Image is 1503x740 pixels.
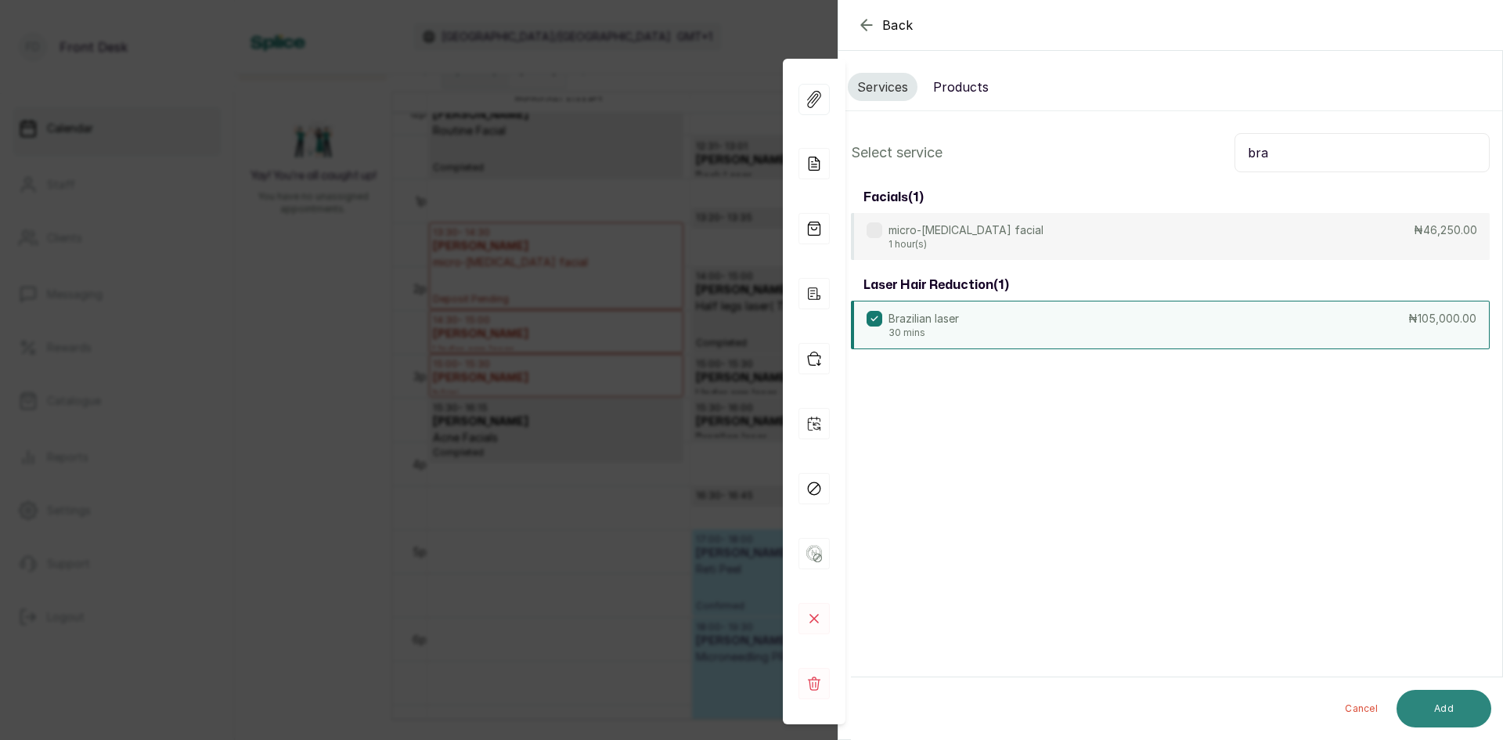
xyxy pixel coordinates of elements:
h3: facials ( 1 ) [863,188,924,207]
input: Search. [1234,133,1490,172]
button: Cancel [1332,690,1390,727]
button: Services [848,73,917,101]
p: 30 mins [888,327,959,339]
button: Back [857,16,914,34]
p: ₦46,250.00 [1414,222,1477,238]
p: ₦105,000.00 [1408,311,1476,327]
p: micro-[MEDICAL_DATA] facial [888,222,1043,238]
button: Add [1397,690,1491,727]
p: Brazilian laser [888,311,959,327]
p: 1 hour(s) [888,238,1043,251]
h3: laser hair reduction ( 1 ) [863,276,1009,294]
button: Products [924,73,998,101]
p: Select service [851,142,943,164]
span: Back [882,16,914,34]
